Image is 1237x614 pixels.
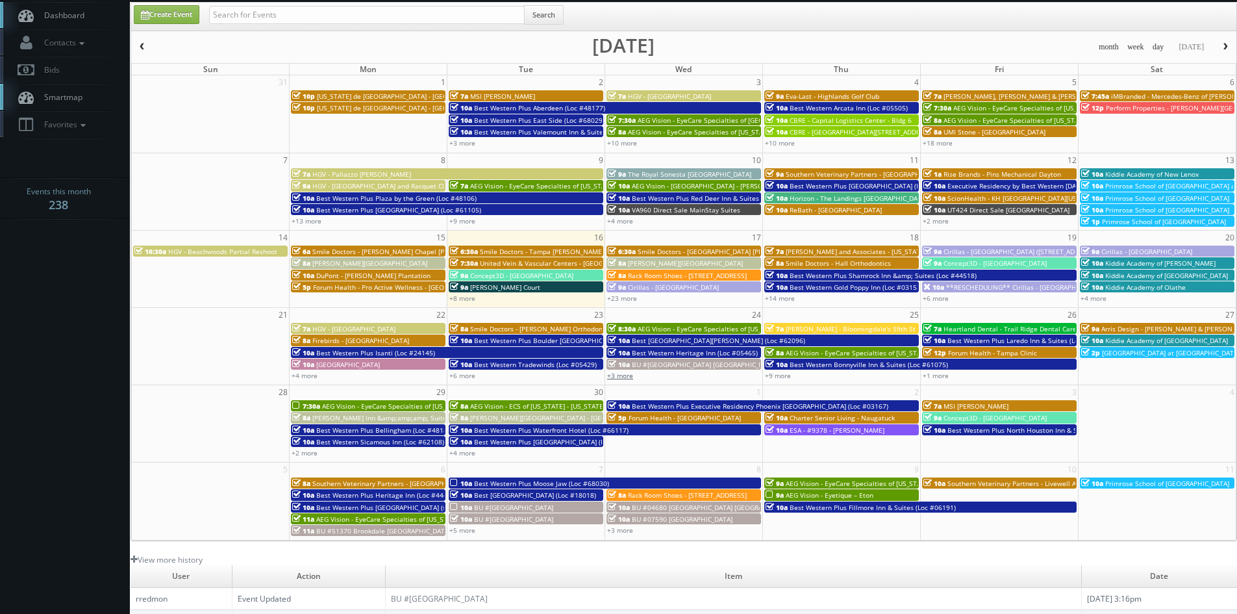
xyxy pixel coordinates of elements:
span: AEG Vision - EyeCare Specialties of [US_STATE] – [PERSON_NAME] Vision [953,103,1177,112]
span: Cirillas - [GEOGRAPHIC_DATA] [1101,247,1192,256]
a: +14 more [765,294,795,303]
span: Best Western Plus [GEOGRAPHIC_DATA] (Loc #50153) [474,437,639,446]
span: 12 [1066,153,1078,167]
span: 9a [766,92,784,101]
span: Southern Veterinary Partners - Livewell Animal Urgent Care of [GEOGRAPHIC_DATA] [947,479,1206,488]
span: Best Western Plus [GEOGRAPHIC_DATA] (Loc #64008) [790,181,955,190]
span: 10a [766,413,788,422]
span: Best Western Tradewinds (Loc #05429) [474,360,597,369]
span: Favorites [38,119,89,130]
span: 2 [597,75,605,89]
span: Smile Doctors - [GEOGRAPHIC_DATA] [PERSON_NAME] Orthodontics [638,247,847,256]
span: 8a [766,348,784,357]
span: 9a [923,413,942,422]
span: DuPont - [PERSON_NAME] Plantation [316,271,431,280]
span: Primrose School of [GEOGRAPHIC_DATA] [1105,479,1229,488]
a: Create Event [134,5,199,24]
a: +6 more [923,294,949,303]
span: 2p [1081,348,1100,357]
span: 8a [608,127,626,136]
span: Best Western Plus [GEOGRAPHIC_DATA] (Loc #61105) [316,205,481,214]
span: 3 [755,75,762,89]
span: 10a [292,360,314,369]
a: View more history [131,554,203,565]
span: VA960 Direct Sale MainStay Suites [632,205,740,214]
span: [PERSON_NAME][GEOGRAPHIC_DATA] [312,259,427,268]
span: 10a [1081,205,1103,214]
span: AEG Vision - EyeCare Specialties of [US_STATE] - In Focus Vision Center [628,127,847,136]
span: 7a [923,402,942,411]
span: [PERSON_NAME] and Associates - [US_STATE][GEOGRAPHIC_DATA] [786,247,990,256]
span: Best [GEOGRAPHIC_DATA] (Loc #18018) [474,491,596,500]
span: 10a [1081,336,1103,345]
span: 6:30a [450,247,478,256]
span: 8a [766,259,784,268]
span: AEG Vision - EyeCare Specialties of [US_STATE] – [PERSON_NAME] Eye Care [786,479,1018,488]
span: 7a [292,324,310,333]
span: Firebirds - [GEOGRAPHIC_DATA] [312,336,409,345]
a: +4 more [607,216,633,225]
span: ESA - #9378 - [PERSON_NAME] [790,426,884,435]
span: Best Western Plus Aberdeen (Loc #48177) [474,103,605,112]
span: 8a [923,116,942,125]
span: 10a [1081,271,1103,280]
span: 31 [277,75,289,89]
span: 1p [1081,217,1100,226]
span: 8 [440,153,447,167]
span: 10a [1081,283,1103,292]
span: 8a [608,259,626,268]
span: 10a [292,491,314,500]
span: 10a [766,426,788,435]
button: day [1148,39,1169,55]
span: 5p [292,283,311,292]
span: United Vein & Vascular Centers - [GEOGRAPHIC_DATA] [480,259,647,268]
span: [US_STATE] de [GEOGRAPHIC_DATA] - [GEOGRAPHIC_DATA] [317,92,496,101]
span: Best Western Plus Boulder [GEOGRAPHIC_DATA] (Loc #06179) [474,336,666,345]
span: Contacts [38,37,88,48]
span: AEG Vision - [GEOGRAPHIC_DATA] - [PERSON_NAME][GEOGRAPHIC_DATA] [632,181,855,190]
span: HGV - [GEOGRAPHIC_DATA] [628,92,711,101]
span: 7:45a [1081,92,1109,101]
span: Forum Health - Tampa Clinic [948,348,1037,357]
span: AEG Vision - ECS of [US_STATE] - [US_STATE] Valley Family Eye Care [470,402,677,411]
a: +23 more [607,294,637,303]
span: [PERSON_NAME][GEOGRAPHIC_DATA] [628,259,743,268]
span: Dashboard [38,10,84,21]
span: 6 [1229,75,1236,89]
span: 7:30a [923,103,951,112]
span: 1a [923,170,942,179]
span: Primrose School of [GEOGRAPHIC_DATA] [1102,217,1226,226]
span: 7a [923,92,942,101]
a: +3 more [449,138,475,147]
span: 12p [923,348,946,357]
span: 10a [923,479,945,488]
span: 10a [450,116,472,125]
span: Southern Veterinary Partners - [GEOGRAPHIC_DATA][PERSON_NAME] [786,170,998,179]
span: 10a [923,205,945,214]
span: 11a [292,515,314,524]
span: 10a [608,348,630,357]
a: +3 more [607,526,633,535]
span: [PERSON_NAME] Court [470,283,540,292]
span: AEG Vision - EyeCare Specialties of [US_STATE] - Carolina Family Vision [943,116,1163,125]
span: Cirillas - [GEOGRAPHIC_DATA] ([STREET_ADDRESS]) [943,247,1099,256]
span: 10a [292,426,314,435]
span: 10a [450,515,472,524]
a: +4 more [292,371,318,380]
span: AEG Vision - EyeCare Specialties of [US_STATE] - A1A Family EyeCare [638,324,849,333]
a: +8 more [449,294,475,303]
strong: 238 [49,197,68,212]
span: 8a [292,259,310,268]
span: Events this month [27,185,91,198]
span: [US_STATE] de [GEOGRAPHIC_DATA] - [GEOGRAPHIC_DATA] [317,103,496,112]
span: Cirillas - [GEOGRAPHIC_DATA] [628,283,719,292]
span: 16 [593,231,605,244]
span: 8a [292,479,310,488]
span: Smile Doctors - [PERSON_NAME] Chapel [PERSON_NAME] Orthodontic [312,247,529,256]
span: Best Western Plus Laredo Inn & Suites (Loc #44702) [947,336,1110,345]
span: 12p [1081,103,1104,112]
span: ReBath - [GEOGRAPHIC_DATA] [790,205,882,214]
span: 10a [608,205,630,214]
span: Sat [1151,64,1163,75]
span: 10a [292,348,314,357]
